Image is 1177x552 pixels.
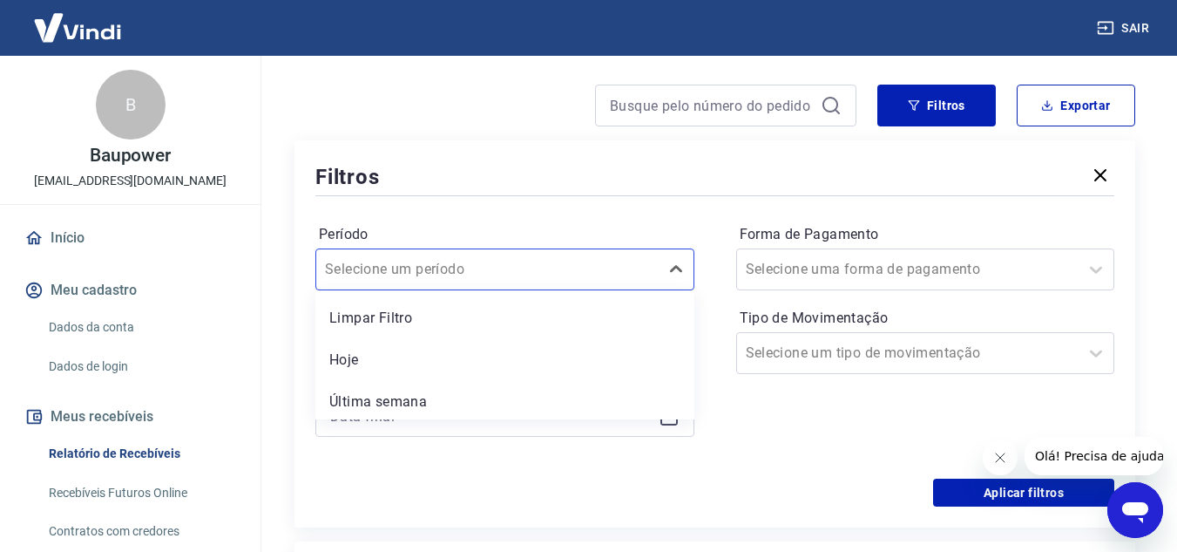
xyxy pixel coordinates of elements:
div: Última semana [315,385,694,419]
button: Filtros [877,85,996,126]
a: Recebíveis Futuros Online [42,475,240,511]
a: Relatório de Recebíveis [42,436,240,472]
button: Sair [1093,12,1156,44]
button: Meu cadastro [21,271,240,310]
a: Dados de login [42,349,240,385]
img: Vindi [21,1,134,54]
button: Meus recebíveis [21,398,240,436]
a: Dados da conta [42,310,240,345]
iframe: Mensagem da empresa [1025,437,1163,475]
label: Forma de Pagamento [740,224,1112,245]
button: Aplicar filtros [933,479,1114,507]
a: Início [21,219,240,257]
button: Exportar [1017,85,1135,126]
iframe: Botão para abrir a janela de mensagens [1107,482,1163,538]
a: Contratos com credores [42,514,240,549]
p: [EMAIL_ADDRESS][DOMAIN_NAME] [34,172,227,190]
h5: Filtros [315,163,380,191]
p: Baupower [90,147,172,165]
iframe: Fechar mensagem [983,440,1018,475]
div: Limpar Filtro [315,301,694,336]
label: Período [319,224,691,245]
label: Tipo de Movimentação [740,308,1112,329]
div: Hoje [315,343,694,378]
div: B [96,70,166,140]
span: Olá! Precisa de ajuda? [10,12,146,26]
input: Busque pelo número do pedido [610,92,814,119]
